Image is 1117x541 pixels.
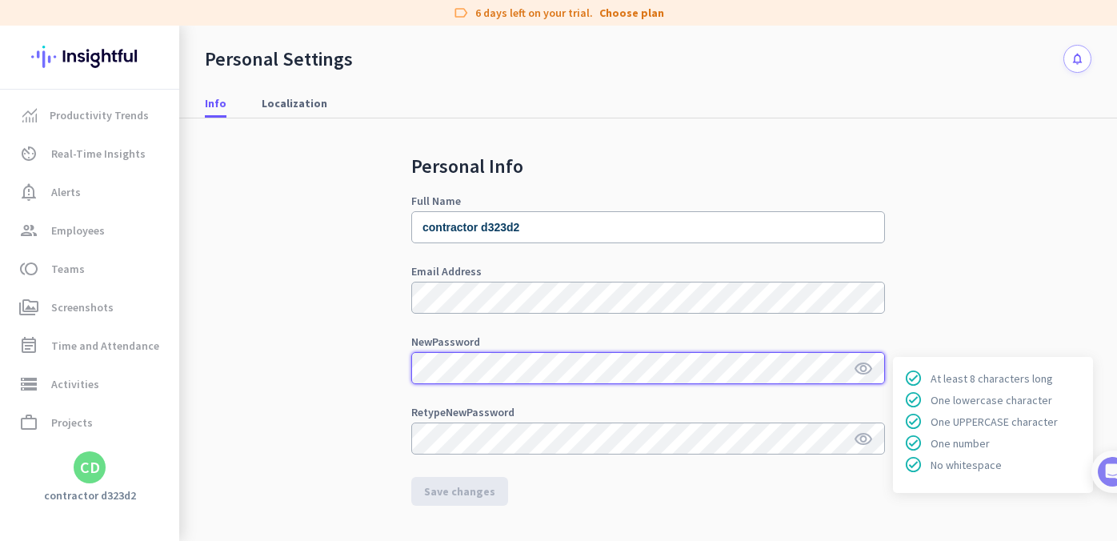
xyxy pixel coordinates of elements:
[19,221,38,240] i: group
[262,95,327,111] span: Localization
[3,211,179,250] a: groupEmployees
[3,96,179,134] a: menu-itemProductivity Trends
[931,416,1058,427] p: One UPPERCASE character
[854,359,873,379] i: visibility
[51,336,159,355] span: Time and Attendance
[19,182,38,202] i: notification_important
[22,108,37,122] img: menu-item
[3,134,179,173] a: av_timerReal-Time Insights
[1063,45,1091,73] button: notifications
[31,26,148,88] img: Insightful logo
[51,259,85,279] span: Teams
[411,336,885,347] div: New Password
[19,259,38,279] i: toll
[51,375,99,394] span: Activities
[205,95,226,111] span: Info
[931,395,1052,406] p: One lowercase character
[51,413,93,432] span: Projects
[19,375,38,394] i: storage
[51,221,105,240] span: Employees
[453,5,469,21] i: label
[411,407,885,418] div: Retype New Password
[1071,52,1084,66] i: notifications
[904,369,923,387] span: check_circle
[51,298,114,317] span: Screenshots
[411,195,885,206] div: Full Name
[51,144,146,163] span: Real-Time Insights
[19,413,38,432] i: work_outline
[931,373,1053,384] p: At least 8 characters long
[3,442,179,480] a: data_usageReportsexpand_more
[854,430,873,449] i: visibility
[3,327,179,365] a: event_noteTime and Attendance
[51,182,81,202] span: Alerts
[904,391,923,409] span: check_circle
[3,403,179,442] a: work_outlineProjects
[19,336,38,355] i: event_note
[3,250,179,288] a: tollTeams
[80,459,100,475] div: CD
[50,106,149,125] span: Productivity Trends
[904,455,923,474] span: check_circle
[205,47,353,71] div: Personal Settings
[599,5,664,21] a: Choose plan
[138,447,166,475] button: expand_more
[904,412,923,431] span: check_circle
[19,144,38,163] i: av_timer
[411,266,885,277] div: Email Address
[904,434,923,452] span: check_circle
[411,157,885,176] h2: Personal Info
[3,288,179,327] a: perm_mediaScreenshots
[19,298,38,317] i: perm_media
[3,365,179,403] a: storageActivities
[3,173,179,211] a: notification_importantAlerts
[931,459,1002,471] p: No whitespace
[931,438,990,449] p: One number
